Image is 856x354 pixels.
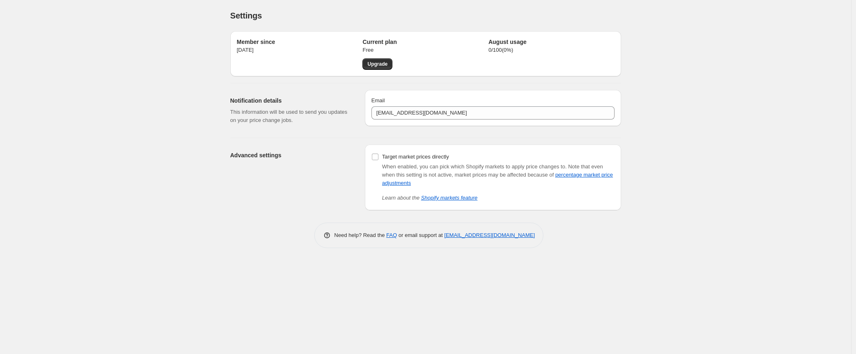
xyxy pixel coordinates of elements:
[367,61,387,67] span: Upgrade
[382,163,613,186] span: Note that even when this setting is not active, market prices may be affected because of
[382,195,478,201] i: Learn about the
[237,46,363,54] p: [DATE]
[230,108,352,124] p: This information will be used to send you updates on your price change jobs.
[382,154,449,160] span: Target market prices directly
[362,58,392,70] a: Upgrade
[230,151,352,159] h2: Advanced settings
[386,232,397,238] a: FAQ
[362,38,488,46] h2: Current plan
[421,195,478,201] a: Shopify markets feature
[488,38,614,46] h2: August usage
[397,232,444,238] span: or email support at
[230,97,352,105] h2: Notification details
[488,46,614,54] p: 0 / 100 ( 0 %)
[362,46,488,54] p: Free
[371,97,385,103] span: Email
[444,232,535,238] a: [EMAIL_ADDRESS][DOMAIN_NAME]
[237,38,363,46] h2: Member since
[334,232,387,238] span: Need help? Read the
[382,163,567,170] span: When enabled, you can pick which Shopify markets to apply price changes to.
[230,11,262,20] span: Settings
